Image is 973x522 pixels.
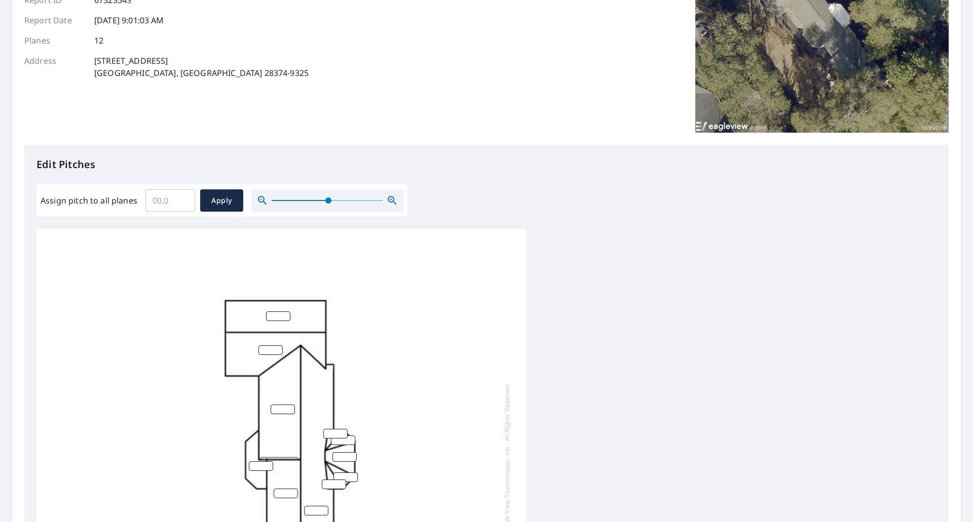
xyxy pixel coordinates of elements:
[24,55,85,79] p: Address
[24,14,85,26] p: Report Date
[94,34,103,47] p: 12
[41,194,137,207] label: Assign pitch to all planes
[94,55,309,79] p: [STREET_ADDRESS] [GEOGRAPHIC_DATA], [GEOGRAPHIC_DATA] 28374-9325
[208,194,235,207] span: Apply
[94,14,164,26] p: [DATE] 9:01:03 AM
[36,157,937,172] p: Edit Pitches
[145,186,195,215] input: 00.0
[24,34,85,47] p: Planes
[200,189,243,212] button: Apply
